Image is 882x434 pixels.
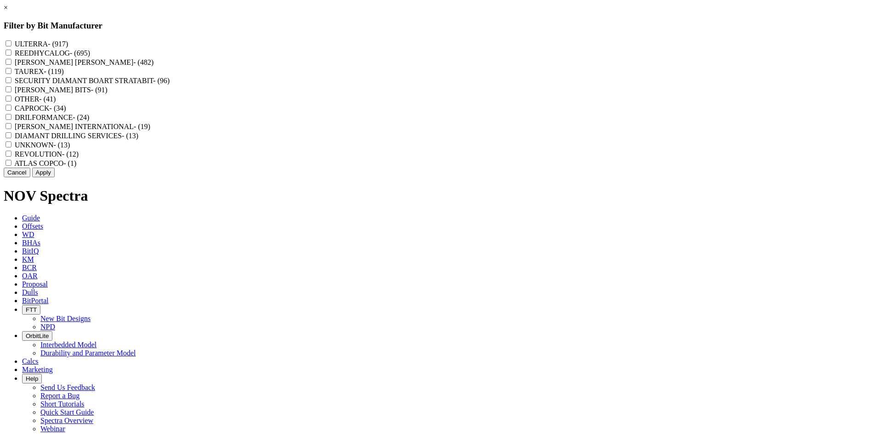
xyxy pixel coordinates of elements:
[50,104,66,112] span: - (34)
[4,21,878,31] h3: Filter by Bit Manufacturer
[39,95,56,103] span: - (41)
[40,417,93,424] a: Spectra Overview
[15,49,90,57] label: REEDHYCALOG
[22,231,34,238] span: WD
[40,323,55,331] a: NPD
[63,159,76,167] span: - (1)
[62,150,79,158] span: - (12)
[26,375,38,382] span: Help
[15,132,138,140] label: DIAMANT DRILLING SERVICES
[53,141,70,149] span: - (13)
[44,68,63,75] span: - (119)
[15,58,153,66] label: [PERSON_NAME] [PERSON_NAME]
[48,40,68,48] span: - (917)
[22,288,38,296] span: Dulls
[22,357,39,365] span: Calcs
[4,168,30,177] button: Cancel
[15,141,70,149] label: UNKNOWN
[133,58,153,66] span: - (482)
[15,95,56,103] label: OTHER
[40,408,94,416] a: Quick Start Guide
[15,86,107,94] label: [PERSON_NAME] BITS
[40,400,85,408] a: Short Tutorials
[40,392,79,400] a: Report a Bug
[153,77,170,85] span: - (96)
[22,264,37,271] span: BCR
[22,366,53,373] span: Marketing
[40,383,95,391] a: Send Us Feedback
[26,306,37,313] span: FTT
[26,333,49,339] span: OrbitLite
[22,297,49,304] span: BitPortal
[15,104,66,112] label: CAPROCK
[15,123,150,130] label: [PERSON_NAME] INTERNATIONAL
[22,239,40,247] span: BHAs
[4,4,8,11] a: ×
[22,222,43,230] span: Offsets
[22,280,48,288] span: Proposal
[22,247,39,255] span: BitIQ
[122,132,138,140] span: - (13)
[15,68,64,75] label: TAUREX
[22,255,34,263] span: KM
[15,40,68,48] label: ULTERRA
[15,150,79,158] label: REVOLUTION
[91,86,107,94] span: - (91)
[15,113,89,121] label: DRILFORMANCE
[15,77,170,85] label: SECURITY DIAMANT BOART STRATABIT
[40,315,90,322] a: New Bit Designs
[22,214,40,222] span: Guide
[22,272,38,280] span: OAR
[73,113,89,121] span: - (24)
[40,349,136,357] a: Durability and Parameter Model
[14,159,76,167] label: ATLAS COPCO
[40,425,65,433] a: Webinar
[40,341,96,349] a: Interbedded Model
[134,123,150,130] span: - (19)
[70,49,90,57] span: - (695)
[32,168,55,177] button: Apply
[4,187,878,204] h1: NOV Spectra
